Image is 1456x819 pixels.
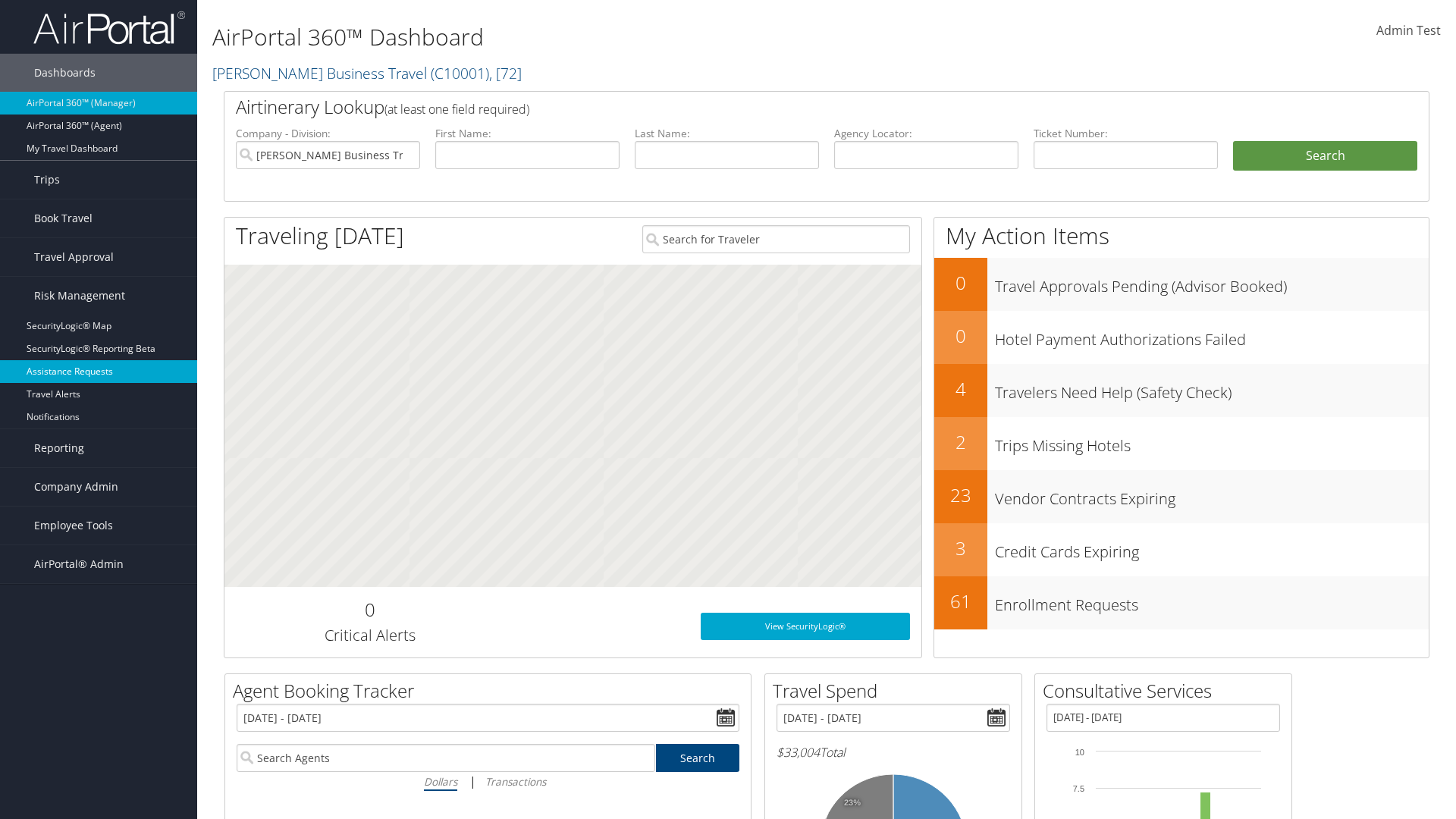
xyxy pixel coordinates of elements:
[934,482,987,508] h2: 23
[236,625,504,646] h3: Critical Alerts
[773,678,1021,704] h2: Travel Spend
[1376,8,1441,55] a: Admin Test
[934,535,987,561] h2: 3
[934,523,1429,576] a: 3Credit Cards Expiring
[212,63,522,83] a: [PERSON_NAME] Business Travel
[236,597,504,623] h2: 0
[1376,22,1441,39] span: Admin Test
[34,429,84,467] span: Reporting
[34,54,96,92] span: Dashboards
[995,268,1429,297] h3: Travel Approvals Pending (Advisor Booked)
[777,744,1010,761] h6: Total
[34,468,118,506] span: Company Admin
[934,470,1429,523] a: 23Vendor Contracts Expiring
[635,126,819,141] label: Last Name:
[237,744,655,772] input: Search Agents
[424,774,457,789] i: Dollars
[934,323,987,349] h2: 0
[934,417,1429,470] a: 2Trips Missing Hotels
[34,161,60,199] span: Trips
[844,799,861,808] tspan: 23%
[777,744,820,761] span: $33,004
[489,63,522,83] span: , [ 72 ]
[934,270,987,296] h2: 0
[995,587,1429,616] h3: Enrollment Requests
[934,311,1429,364] a: 0Hotel Payment Authorizations Failed
[642,225,910,253] input: Search for Traveler
[384,101,529,118] span: (at least one field required)
[995,481,1429,510] h3: Vendor Contracts Expiring
[236,94,1317,120] h2: Airtinerary Lookup
[1043,678,1291,704] h2: Consultative Services
[995,375,1429,403] h3: Travelers Need Help (Safety Check)
[34,238,114,276] span: Travel Approval
[934,429,987,455] h2: 2
[701,613,910,640] a: View SecurityLogic®
[435,126,620,141] label: First Name:
[934,258,1429,311] a: 0Travel Approvals Pending (Advisor Booked)
[934,576,1429,629] a: 61Enrollment Requests
[1233,141,1417,171] button: Search
[34,277,125,315] span: Risk Management
[656,744,740,772] a: Search
[934,376,987,402] h2: 4
[33,10,185,45] img: airportal-logo.png
[995,322,1429,350] h3: Hotel Payment Authorizations Failed
[934,588,987,614] h2: 61
[934,220,1429,252] h1: My Action Items
[995,534,1429,563] h3: Credit Cards Expiring
[233,678,751,704] h2: Agent Booking Tracker
[212,21,1031,53] h1: AirPortal 360™ Dashboard
[995,428,1429,457] h3: Trips Missing Hotels
[1073,784,1084,793] tspan: 7.5
[237,772,739,791] div: |
[834,126,1018,141] label: Agency Locator:
[431,63,489,83] span: ( C10001 )
[34,545,124,583] span: AirPortal® Admin
[485,774,546,789] i: Transactions
[236,126,420,141] label: Company - Division:
[1075,748,1084,757] tspan: 10
[1034,126,1218,141] label: Ticket Number:
[34,507,113,544] span: Employee Tools
[34,199,93,237] span: Book Travel
[236,220,404,252] h1: Traveling [DATE]
[934,364,1429,417] a: 4Travelers Need Help (Safety Check)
